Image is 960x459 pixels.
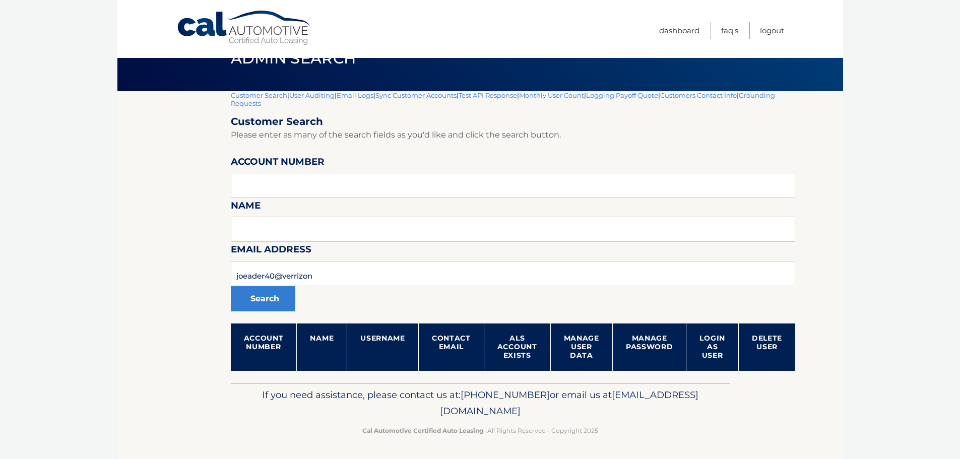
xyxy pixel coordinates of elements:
[289,91,335,99] a: User Auditing
[231,91,796,383] div: | | | | | | | |
[461,389,550,401] span: [PHONE_NUMBER]
[659,22,699,39] a: Dashboard
[231,286,295,311] button: Search
[297,323,347,371] th: Name
[231,49,356,68] span: Admin Search
[760,22,784,39] a: Logout
[459,91,517,99] a: Test API Response
[237,387,723,419] p: If you need assistance, please contact us at: or email us at
[660,91,737,99] a: Customers Contact Info
[586,91,658,99] a: Logging Payoff Quote
[550,323,612,371] th: Manage User Data
[231,323,297,371] th: Account Number
[721,22,738,39] a: FAQ's
[440,389,698,417] span: [EMAIL_ADDRESS][DOMAIN_NAME]
[231,91,775,107] a: Grounding Requests
[237,425,723,436] p: - All Rights Reserved - Copyright 2025
[686,323,739,371] th: Login as User
[484,323,550,371] th: ALS Account Exists
[738,323,795,371] th: Delete User
[231,91,287,99] a: Customer Search
[176,10,312,46] a: Cal Automotive
[337,91,373,99] a: Email Logs
[347,323,419,371] th: Username
[231,128,796,142] p: Please enter as many of the search fields as you'd like and click the search button.
[231,242,311,260] label: Email Address
[231,154,325,173] label: Account Number
[375,91,457,99] a: Sync Customer Accounts
[612,323,686,371] th: Manage Password
[231,115,796,128] h2: Customer Search
[418,323,484,371] th: Contact Email
[362,427,483,434] strong: Cal Automotive Certified Auto Leasing
[519,91,584,99] a: Monthly User Count
[231,198,261,217] label: Name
